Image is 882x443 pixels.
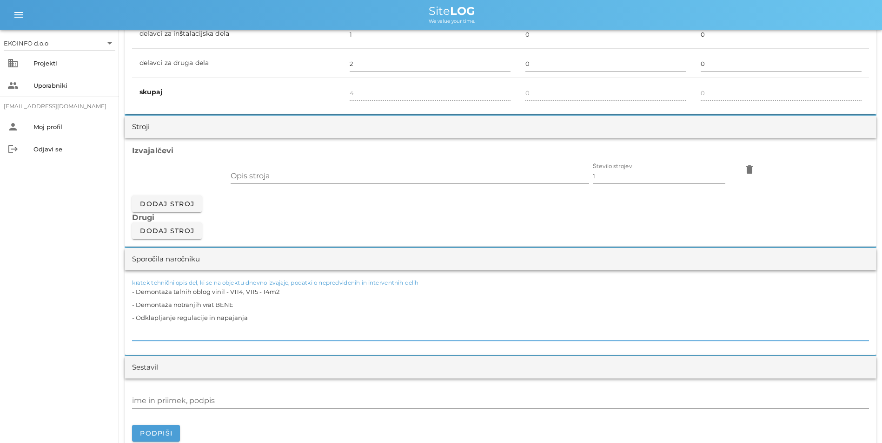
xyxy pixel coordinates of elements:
[139,227,194,235] span: Dodaj stroj
[749,343,882,443] iframe: Chat Widget
[701,56,862,71] input: 0
[132,49,342,78] td: delavci za druga dela
[429,4,475,18] span: Site
[132,425,180,442] button: Podpiši
[350,56,511,71] input: 0
[33,145,112,153] div: Odjavi se
[525,56,686,71] input: 0
[132,222,202,239] button: Dodaj stroj
[139,429,172,437] span: Podpiši
[4,39,48,47] div: EKOINFO d.o.o
[139,200,194,208] span: Dodaj stroj
[132,280,419,287] label: kratek tehnični opis del, ki se na objektu dnevno izvajajo, podatki o nepredvidenih in interventn...
[7,121,19,132] i: person
[33,123,112,130] div: Moj profil
[350,27,511,42] input: 0
[132,254,200,265] div: Sporočila naročniku
[450,4,475,18] b: LOG
[429,18,475,24] span: We value your time.
[525,27,686,42] input: 0
[132,20,342,49] td: delavci za inštalacijska dela
[33,82,112,89] div: Uporabniki
[744,164,755,175] i: delete
[104,38,115,49] i: arrow_drop_down
[701,27,862,42] input: 0
[7,58,19,69] i: business
[4,36,115,51] div: EKOINFO d.o.o
[132,122,150,132] div: Stroji
[7,80,19,91] i: people
[13,9,24,20] i: menu
[132,362,158,373] div: Sestavil
[132,145,869,156] h3: Izvajalčevi
[139,88,163,96] b: skupaj
[749,343,882,443] div: Pripomoček za klepet
[593,163,632,170] label: Število strojev
[7,143,19,155] i: logout
[132,195,202,212] button: Dodaj stroj
[33,59,112,67] div: Projekti
[132,212,869,222] h3: Drugi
